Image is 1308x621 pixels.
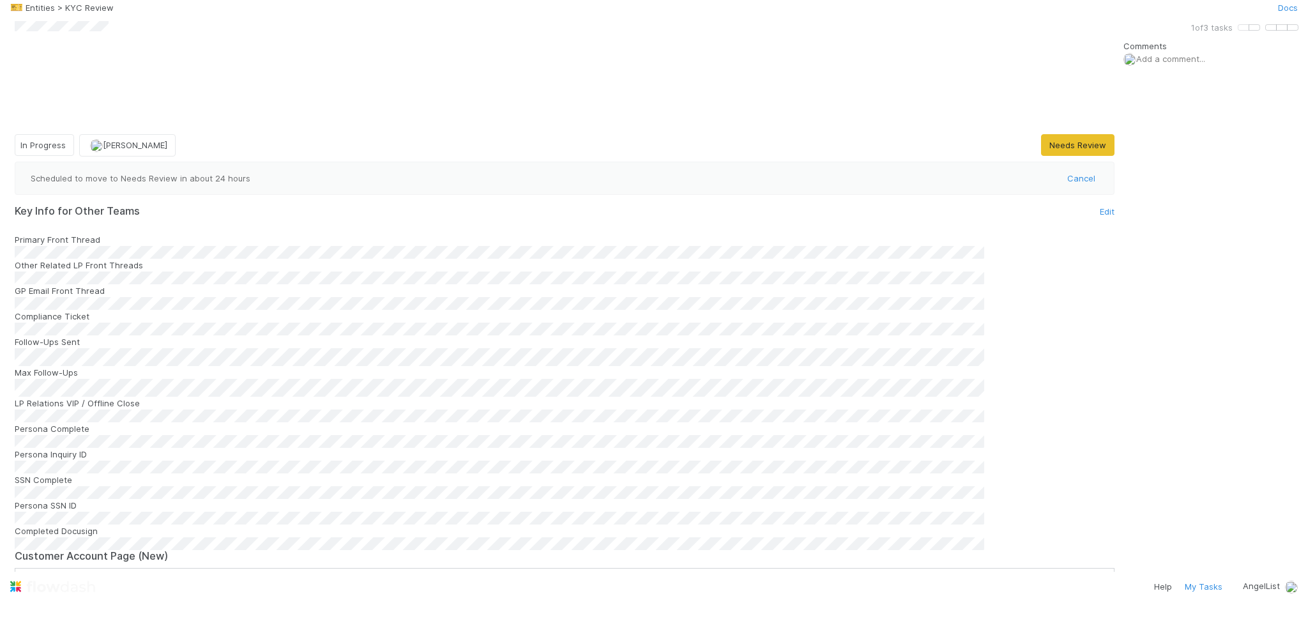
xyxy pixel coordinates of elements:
div: Max Follow-Ups [15,366,1114,379]
div: Primary Front Thread [15,233,1114,246]
span: AngelList [1243,581,1280,591]
div: Follow-Ups Sent [15,335,1114,348]
img: logo-inverted-e16ddd16eac7371096b0.svg [10,576,95,597]
span: Entities > KYC Review [26,3,116,13]
div: GP Email Front Thread [15,284,1114,297]
span: 🎫 [10,2,23,13]
div: Persona SSN ID [15,499,1114,512]
span: Add a comment... [1136,54,1205,64]
span: Comments [1123,40,1167,52]
img: avatar_d8fc9ee4-bd1b-4062-a2a8-84feb2d97839.png [1285,581,1298,594]
button: Cancel [1059,167,1104,189]
h5: Key Info for Other Teams [15,205,140,218]
button: [PERSON_NAME] [79,134,176,157]
button: In Progress [15,134,74,156]
a: My Tasks [1182,580,1222,593]
img: avatar_d8fc9ee4-bd1b-4062-a2a8-84feb2d97839.png [1123,53,1136,66]
div: SSN Complete [15,473,1114,486]
h5: Customer Account Page (New) [15,550,168,563]
div: Other Related LP Front Threads [15,259,1114,272]
img: avatar_ec94f6e9-05c5-4d36-a6c8-d0cea77c3c29.png [90,139,103,152]
span: Scheduled to move to in about 24 hours [26,172,1059,185]
div: Persona Complete [15,422,1114,435]
span: 1 of 3 tasks [1191,21,1233,34]
span: In Progress [20,140,66,150]
a: Docs [1278,3,1298,13]
button: Needs Review [1041,134,1114,156]
span: My Tasks [1182,581,1222,592]
span: [PERSON_NAME] [103,140,167,150]
div: Persona Inquiry ID [15,448,1114,461]
span: Needs Review [121,173,178,183]
a: Edit [1097,206,1114,217]
div: Compliance Ticket [15,310,1114,323]
div: LP Relations VIP / Offline Close [15,397,1114,410]
div: Completed Docusign [15,525,1114,537]
div: Help [1152,580,1172,593]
